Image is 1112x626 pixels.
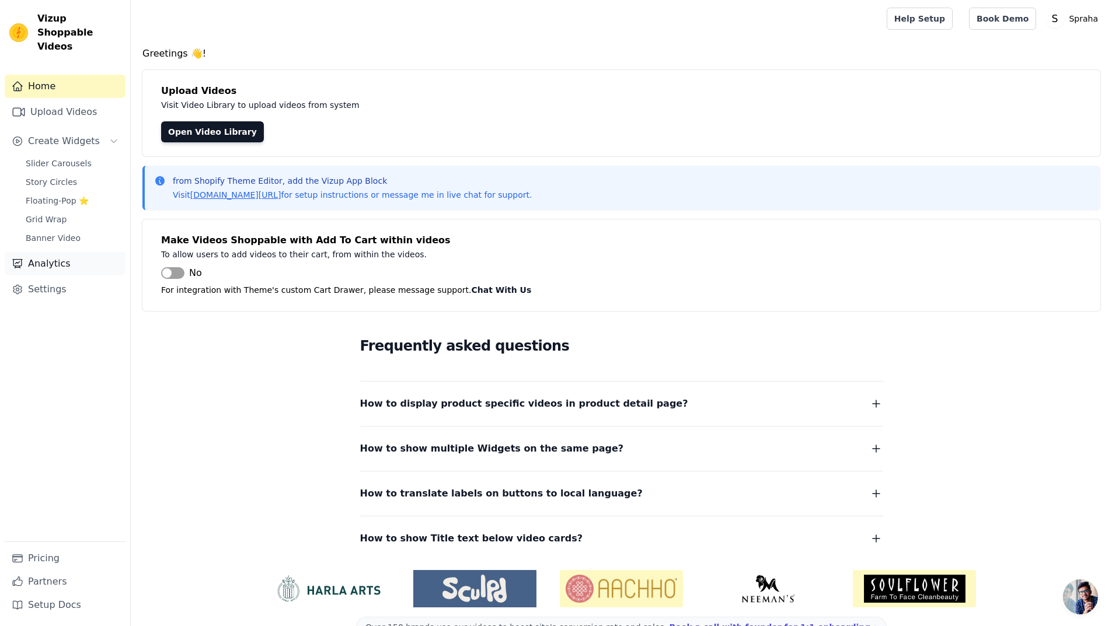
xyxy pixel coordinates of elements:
[26,176,77,188] span: Story Circles
[189,266,202,280] span: No
[161,98,684,112] p: Visit Video Library to upload videos from system
[5,570,126,593] a: Partners
[360,440,624,457] span: How to show multiple Widgets on the same page?
[853,570,976,607] img: Soulflower
[26,158,92,169] span: Slider Carousels
[26,214,67,225] span: Grid Wrap
[5,593,126,617] a: Setup Docs
[9,23,28,42] img: Vizup
[173,175,532,187] p: from Shopify Theme Editor, add the Vizup App Block
[887,8,953,30] a: Help Setup
[26,232,81,244] span: Banner Video
[360,530,883,547] button: How to show Title text below video cards?
[19,230,126,246] a: Banner Video
[5,547,126,570] a: Pricing
[360,396,688,412] span: How to display product specific videos in product detail page?
[5,278,126,301] a: Settings
[267,575,390,603] img: HarlaArts
[5,130,126,153] button: Create Widgets
[360,396,883,412] button: How to display product specific videos in product detail page?
[1064,8,1103,29] p: Spraha
[360,530,583,547] span: How to show Title text below video cards?
[5,75,126,98] a: Home
[26,195,89,207] span: Floating-Pop ⭐
[161,283,1082,297] p: For integration with Theme's custom Cart Drawer, please message support.
[161,266,202,280] button: No
[969,8,1036,30] a: Book Demo
[560,570,683,607] img: Aachho
[28,134,100,148] span: Create Widgets
[1052,13,1058,25] text: S
[5,252,126,275] a: Analytics
[19,155,126,172] a: Slider Carousels
[161,84,1082,98] h4: Upload Videos
[1063,579,1098,614] a: Open chat
[161,121,264,142] a: Open Video Library
[161,233,1082,247] h4: Make Videos Shoppable with Add To Cart within videos
[19,211,126,228] a: Grid Wrap
[472,283,532,297] button: Chat With Us
[37,12,121,54] span: Vizup Shoppable Videos
[706,575,829,603] img: Neeman's
[19,193,126,209] a: Floating-Pop ⭐
[360,334,883,358] h2: Frequently asked questions
[360,440,883,457] button: How to show multiple Widgets on the same page?
[161,247,684,261] p: To allow users to add videos to their cart, from within the videos.
[5,100,126,124] a: Upload Videos
[19,174,126,190] a: Story Circles
[190,190,281,200] a: [DOMAIN_NAME][URL]
[1045,8,1103,29] button: S Spraha
[413,575,536,603] img: Sculpd US
[142,47,1100,61] h4: Greetings 👋!
[360,485,643,502] span: How to translate labels on buttons to local language?
[173,189,532,201] p: Visit for setup instructions or message me in live chat for support.
[360,485,883,502] button: How to translate labels on buttons to local language?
